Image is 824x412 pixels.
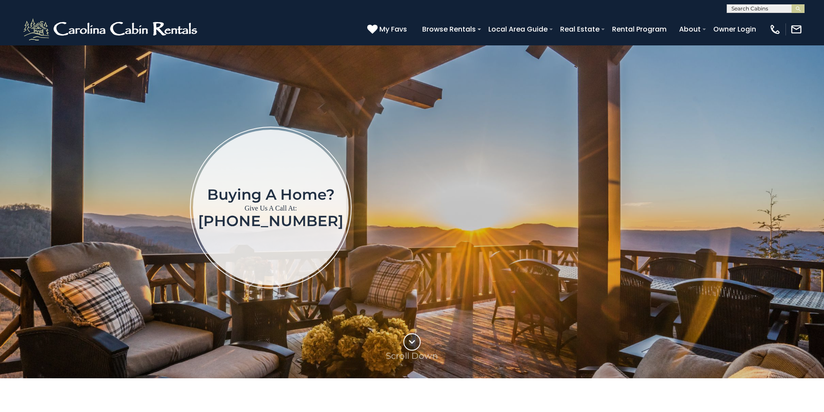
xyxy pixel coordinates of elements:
a: Browse Rentals [418,22,480,37]
p: Scroll Down [386,351,438,361]
h1: Buying a home? [198,187,343,202]
a: Owner Login [709,22,760,37]
a: My Favs [367,24,409,35]
a: Real Estate [556,22,604,37]
span: My Favs [379,24,407,35]
a: About [675,22,705,37]
a: Rental Program [608,22,671,37]
img: phone-regular-white.png [769,23,781,35]
p: Give Us A Call At: [198,202,343,214]
iframe: New Contact Form [491,91,773,324]
a: Local Area Guide [484,22,552,37]
a: [PHONE_NUMBER] [198,212,343,230]
img: mail-regular-white.png [790,23,802,35]
img: White-1-2.png [22,16,201,42]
